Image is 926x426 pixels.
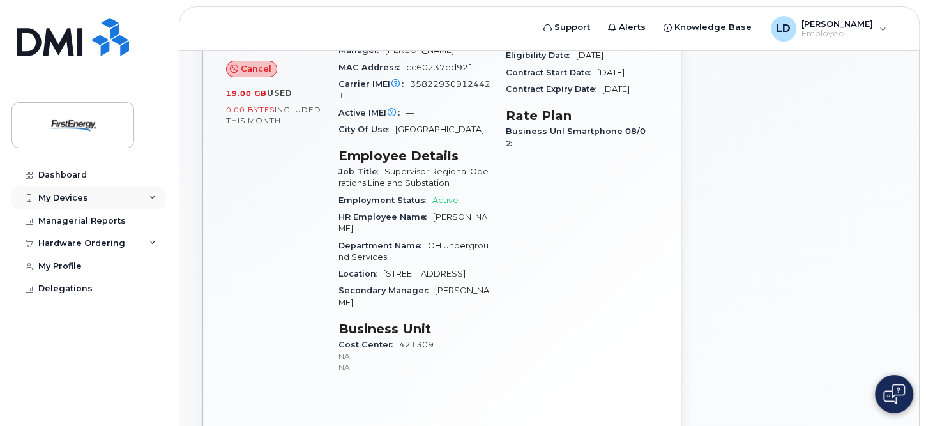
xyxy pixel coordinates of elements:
[338,167,489,188] span: Supervisor Regional Operations Line and Substation
[599,15,655,40] a: Alerts
[338,108,406,118] span: Active IMEI
[506,84,602,94] span: Contract Expiry Date
[338,361,490,372] p: NA
[338,241,428,250] span: Department Name
[406,63,471,72] span: cc60237ed92f
[338,351,490,361] p: NA
[655,15,761,40] a: Knowledge Base
[383,269,466,278] span: [STREET_ADDRESS]
[338,79,490,100] span: 358229309124421
[506,50,576,60] span: Eligibility Date
[576,50,603,60] span: [DATE]
[338,340,399,349] span: Cost Center
[506,108,658,123] h3: Rate Plan
[338,79,410,89] span: Carrier IMEI
[406,108,414,118] span: —
[338,148,490,164] h3: Employee Details
[395,125,484,134] span: [GEOGRAPHIC_DATA]
[776,21,791,36] span: LD
[338,195,432,205] span: Employment Status
[535,15,599,40] a: Support
[801,29,873,39] span: Employee
[554,21,590,34] span: Support
[338,241,489,262] span: OH Underground Services
[338,321,490,337] h3: Business Unit
[267,88,292,98] span: used
[338,63,406,72] span: MAC Address
[338,285,435,295] span: Secondary Manager
[338,125,395,134] span: City Of Use
[338,340,490,373] span: 421309
[674,21,752,34] span: Knowledge Base
[602,84,630,94] span: [DATE]
[506,126,646,148] span: Business Unl Smartphone 08/02
[762,16,895,42] div: Langager, Daniel E
[338,269,383,278] span: Location
[619,21,646,34] span: Alerts
[597,68,625,77] span: [DATE]
[801,19,873,29] span: [PERSON_NAME]
[241,63,271,75] span: Cancel
[883,384,905,404] img: Open chat
[506,68,597,77] span: Contract Start Date
[432,195,459,205] span: Active
[226,89,267,98] span: 19.00 GB
[226,105,275,114] span: 0.00 Bytes
[338,285,489,307] span: [PERSON_NAME]
[338,167,384,176] span: Job Title
[338,212,433,222] span: HR Employee Name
